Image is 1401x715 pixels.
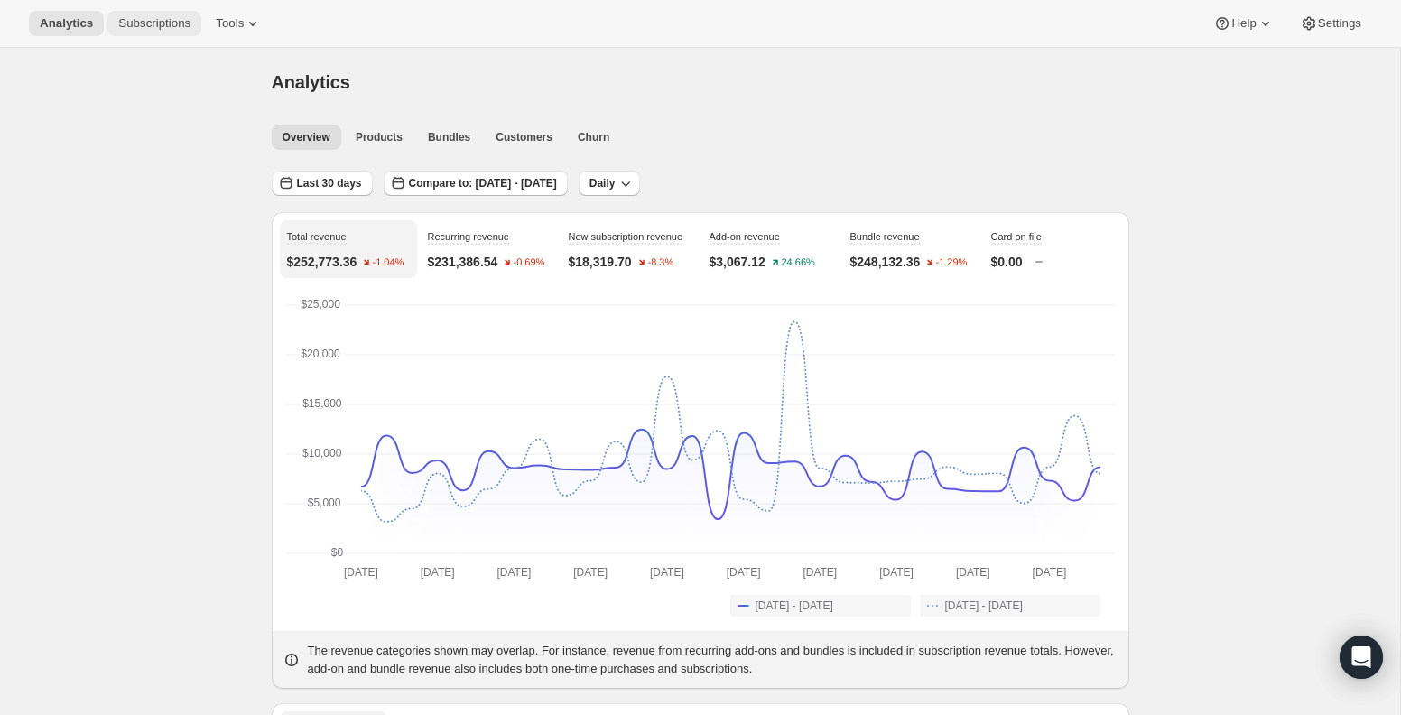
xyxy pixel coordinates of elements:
button: Help [1202,11,1285,36]
text: [DATE] [803,566,837,579]
button: Daily [579,171,641,196]
text: 24.66% [781,257,815,268]
span: Bundles [428,130,470,144]
span: Overview [283,130,330,144]
text: [DATE] [344,566,378,579]
span: Churn [578,130,609,144]
text: [DATE] [955,566,989,579]
span: Daily [589,176,616,190]
button: Settings [1289,11,1372,36]
p: $18,319.70 [569,253,632,271]
span: Last 30 days [297,176,362,190]
p: $252,773.36 [287,253,357,271]
button: [DATE] - [DATE] [730,595,911,617]
text: -8.3% [647,257,673,268]
div: Open Intercom Messenger [1340,636,1383,679]
text: [DATE] [420,566,454,579]
span: Analytics [40,16,93,31]
text: -1.29% [936,257,968,268]
button: Subscriptions [107,11,201,36]
span: [DATE] - [DATE] [945,599,1023,613]
button: [DATE] - [DATE] [920,595,1100,617]
span: Compare to: [DATE] - [DATE] [409,176,557,190]
p: The revenue categories shown may overlap. For instance, revenue from recurring add-ons and bundle... [308,642,1118,678]
span: Tools [216,16,244,31]
p: $3,067.12 [710,253,765,271]
span: Add-on revenue [710,231,780,242]
span: [DATE] - [DATE] [756,599,833,613]
button: Last 30 days [272,171,373,196]
text: [DATE] [879,566,914,579]
p: $231,386.54 [428,253,498,271]
text: [DATE] [649,566,683,579]
span: Subscriptions [118,16,190,31]
text: $25,000 [301,298,340,311]
span: Bundle revenue [850,231,920,242]
text: [DATE] [1032,566,1066,579]
text: $20,000 [301,348,340,360]
text: $15,000 [302,397,342,410]
button: Analytics [29,11,104,36]
span: Products [356,130,403,144]
button: Compare to: [DATE] - [DATE] [384,171,568,196]
span: Settings [1318,16,1361,31]
text: [DATE] [573,566,608,579]
span: Total revenue [287,231,347,242]
text: $5,000 [307,497,340,509]
span: New subscription revenue [569,231,683,242]
text: $10,000 [302,447,342,460]
p: $248,132.36 [850,253,921,271]
span: Card on file [991,231,1042,242]
text: [DATE] [496,566,531,579]
p: $0.00 [991,253,1023,271]
text: -0.69% [514,257,545,268]
text: -1.04% [373,257,404,268]
span: Analytics [272,72,350,92]
text: [DATE] [726,566,760,579]
span: Recurring revenue [428,231,510,242]
span: Help [1231,16,1256,31]
text: $0 [330,546,343,559]
span: Customers [496,130,552,144]
button: Tools [205,11,273,36]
